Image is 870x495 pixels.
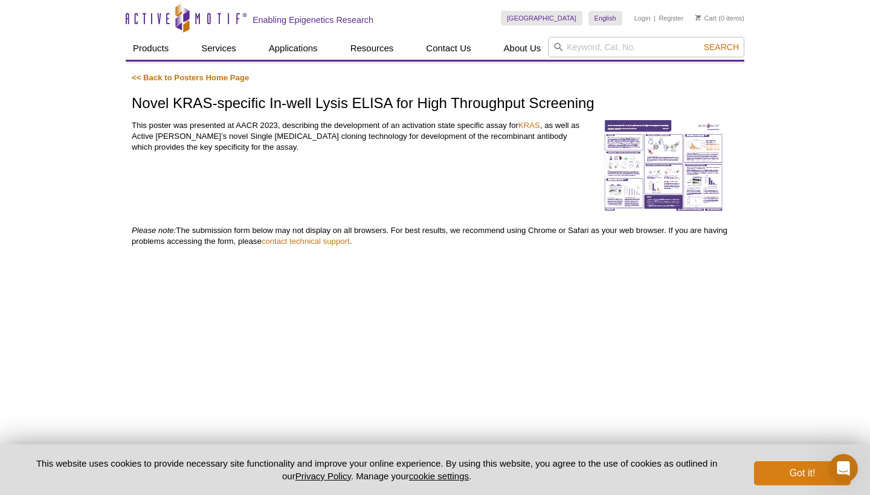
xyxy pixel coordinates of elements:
[695,11,744,25] li: (0 items)
[132,225,738,247] p: The submission form below may not display on all browsers. For best results, we recommend using C...
[754,461,851,485] button: Got it!
[194,37,243,60] a: Services
[19,457,734,482] p: This website uses cookies to provide necessary site functionality and improve your online experie...
[829,454,858,483] iframe: Intercom live chat
[419,37,478,60] a: Contact Us
[409,471,469,481] button: cookie settings
[501,11,582,25] a: [GEOGRAPHIC_DATA]
[262,37,325,60] a: Applications
[132,73,249,82] a: << Back to Posters Home Page
[132,226,176,235] em: Please note:
[253,14,373,25] h2: Enabling Epigenetics Research
[497,37,549,60] a: About Us
[518,121,540,130] a: KRAS
[295,471,351,481] a: Privacy Policy
[548,37,744,57] input: Keyword, Cat. No.
[695,14,701,21] img: Your Cart
[343,37,401,60] a: Resources
[704,42,739,52] span: Search
[659,14,683,22] a: Register
[700,42,743,53] button: Search
[132,120,580,153] p: This poster was presented at AACR 2023, describing the development of an activation state specifi...
[603,120,724,213] img: Kras AARC 2023 Poster
[262,237,350,246] a: contact technical support
[132,95,738,113] h1: Novel KRAS-specific In-well Lysis ELISA for High Throughput Screening
[634,14,651,22] a: Login
[588,11,622,25] a: English
[695,14,717,22] a: Cart
[654,11,656,25] li: |
[126,37,176,60] a: Products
